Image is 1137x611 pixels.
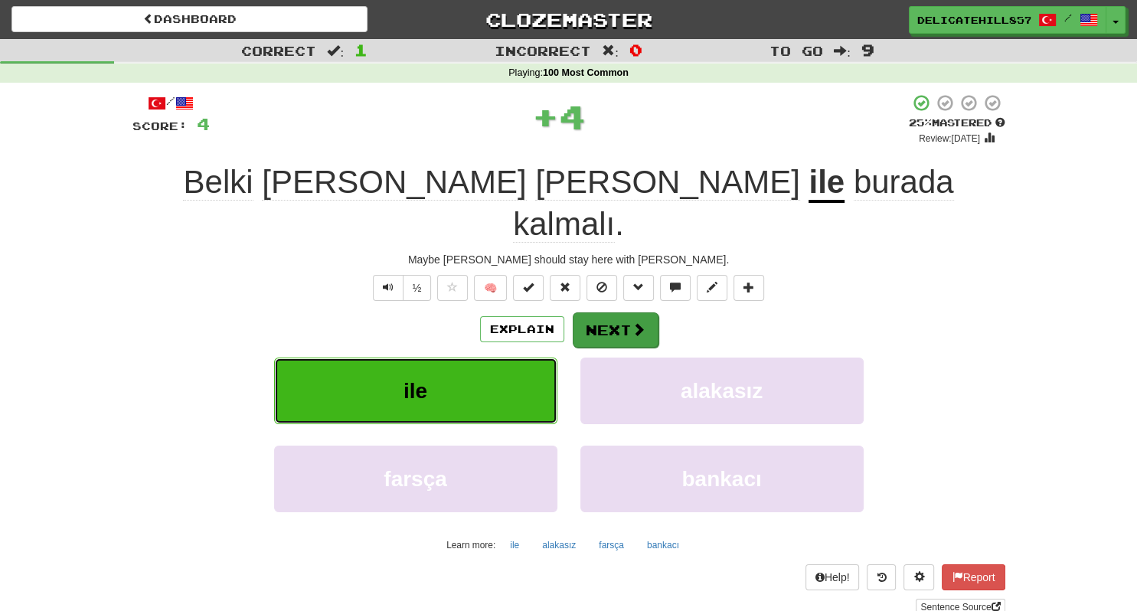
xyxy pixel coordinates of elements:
span: : [602,44,619,57]
span: . [513,164,953,243]
span: 1 [354,41,368,59]
span: kalmalı [513,206,615,243]
button: ile [274,358,557,424]
span: farsça [384,467,447,491]
button: Favorite sentence (alt+f) [437,275,468,301]
div: Mastered [909,116,1005,130]
span: 0 [629,41,642,59]
button: Next [573,312,658,348]
span: 4 [197,114,210,133]
button: alakasız [580,358,864,424]
span: : [327,44,344,57]
button: Help! [805,564,860,590]
button: bankacı [580,446,864,512]
button: Set this sentence to 100% Mastered (alt+m) [513,275,544,301]
button: 🧠 [474,275,507,301]
span: Belki [183,164,253,201]
button: Ignore sentence (alt+i) [586,275,617,301]
a: Dashboard [11,6,368,32]
div: Maybe [PERSON_NAME] should stay here with [PERSON_NAME]. [132,252,1005,267]
span: 4 [559,97,586,136]
span: burada [854,164,954,201]
span: alakasız [681,379,763,403]
button: Explain [480,316,564,342]
span: bankacı [681,467,761,491]
button: Reset to 0% Mastered (alt+r) [550,275,580,301]
div: Text-to-speech controls [370,275,432,301]
u: ile [809,164,845,203]
span: Score: [132,119,188,132]
small: Learn more: [446,540,495,551]
button: Play sentence audio (ctl+space) [373,275,404,301]
span: : [834,44,851,57]
span: ile [404,379,427,403]
button: Grammar (alt+g) [623,275,654,301]
span: To go [769,43,823,58]
span: 25 % [909,116,932,129]
button: bankacı [639,534,688,557]
span: DelicateHill8572 [917,13,1031,27]
button: farsça [274,446,557,512]
strong: 100 Most Common [543,67,629,78]
button: Edit sentence (alt+d) [697,275,727,301]
span: Incorrect [495,43,591,58]
span: / [1064,12,1072,23]
button: Report [942,564,1005,590]
button: farsça [590,534,632,557]
button: ½ [403,275,432,301]
span: [PERSON_NAME] [535,164,799,201]
a: Clozemaster [390,6,747,33]
button: Add to collection (alt+a) [733,275,764,301]
span: 9 [861,41,874,59]
span: Correct [241,43,316,58]
button: Discuss sentence (alt+u) [660,275,691,301]
div: / [132,93,210,113]
button: Round history (alt+y) [867,564,896,590]
small: Review: [DATE] [919,133,980,144]
span: + [532,93,559,139]
a: DelicateHill8572 / [909,6,1106,34]
span: [PERSON_NAME] [262,164,526,201]
button: ile [502,534,528,557]
button: alakasız [534,534,584,557]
